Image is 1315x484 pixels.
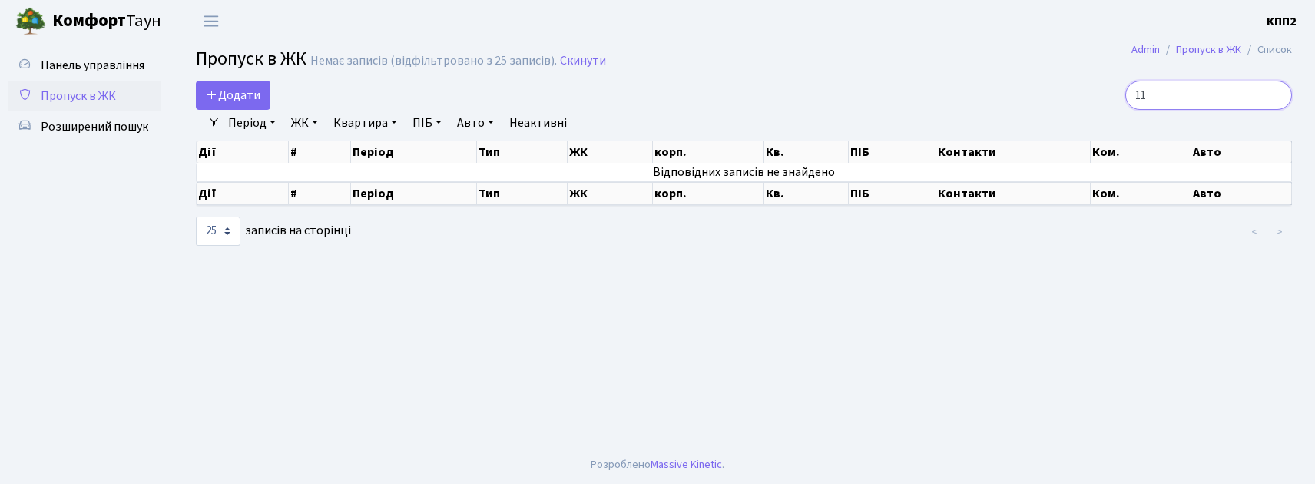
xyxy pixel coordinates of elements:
th: # [289,141,352,163]
span: Додати [206,87,260,104]
a: Пропуск в ЖК [8,81,161,111]
span: Розширений пошук [41,118,148,135]
a: Авто [451,110,500,136]
th: Тип [477,182,567,205]
b: КПП2 [1267,13,1297,30]
th: Дії [197,141,289,163]
a: Період [222,110,282,136]
th: Період [351,141,477,163]
select: записів на сторінці [196,217,240,246]
nav: breadcrumb [1108,34,1315,66]
b: Комфорт [52,8,126,33]
img: logo.png [15,6,46,37]
button: Переключити навігацію [192,8,230,34]
th: корп. [653,182,763,205]
th: ЖК [568,141,654,163]
th: ЖК [568,182,654,205]
th: Період [351,182,477,205]
span: Панель управління [41,57,144,74]
th: Ком. [1091,182,1191,205]
a: Неактивні [503,110,573,136]
a: ЖК [285,110,324,136]
a: Розширений пошук [8,111,161,142]
a: Додати [196,81,270,110]
span: Пропуск в ЖК [196,45,306,72]
th: Тип [477,141,567,163]
th: Дії [197,182,289,205]
th: Контакти [936,141,1091,163]
th: ПІБ [849,141,936,163]
a: Пропуск в ЖК [1176,41,1241,58]
th: Контакти [936,182,1091,205]
a: Панель управління [8,50,161,81]
th: Авто [1191,141,1292,163]
a: ПІБ [406,110,448,136]
a: Massive Kinetic [651,456,722,472]
div: Немає записів (відфільтровано з 25 записів). [310,54,557,68]
th: Авто [1191,182,1292,205]
span: Пропуск в ЖК [41,88,116,104]
li: Список [1241,41,1292,58]
th: Кв. [764,182,849,205]
th: # [289,182,352,205]
a: Скинути [560,54,606,68]
span: Таун [52,8,161,35]
a: Квартира [327,110,403,136]
a: Admin [1131,41,1160,58]
th: Кв. [764,141,849,163]
label: записів на сторінці [196,217,351,246]
th: Ком. [1091,141,1191,163]
a: КПП2 [1267,12,1297,31]
th: ПІБ [849,182,936,205]
div: Розроблено . [591,456,724,473]
input: Пошук... [1125,81,1292,110]
td: Відповідних записів не знайдено [197,163,1292,181]
th: корп. [653,141,763,163]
